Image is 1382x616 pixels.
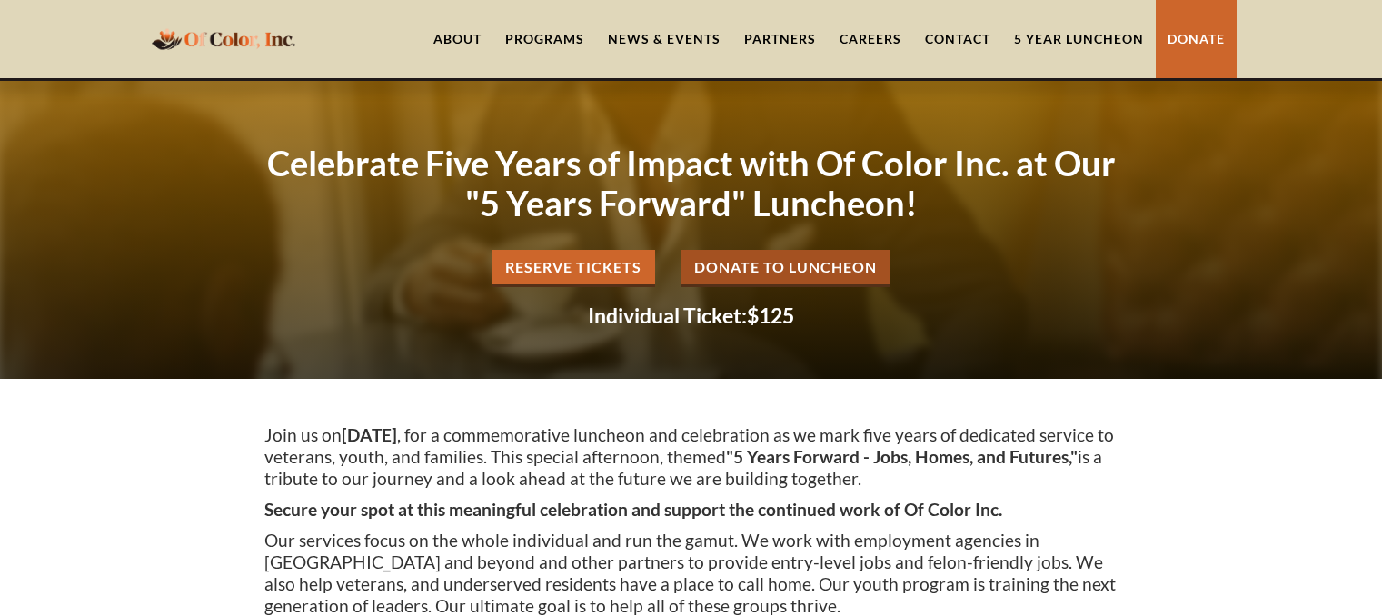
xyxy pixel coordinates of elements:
h2: $125 [264,305,1119,326]
a: Donate to Luncheon [681,250,890,287]
strong: Individual Ticket: [588,303,747,328]
strong: Secure your spot at this meaningful celebration and support the continued work of Of Color Inc. [264,499,1002,520]
strong: [DATE] [342,424,397,445]
a: Reserve Tickets [492,250,655,287]
a: home [146,17,301,60]
strong: Celebrate Five Years of Impact with Of Color Inc. at Our "5 Years Forward" Luncheon! [267,142,1116,224]
strong: "5 Years Forward - Jobs, Homes, and Futures," [726,446,1078,467]
p: Join us on , for a commemorative luncheon and celebration as we mark five years of dedicated serv... [264,424,1119,490]
div: Programs [505,30,584,48]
